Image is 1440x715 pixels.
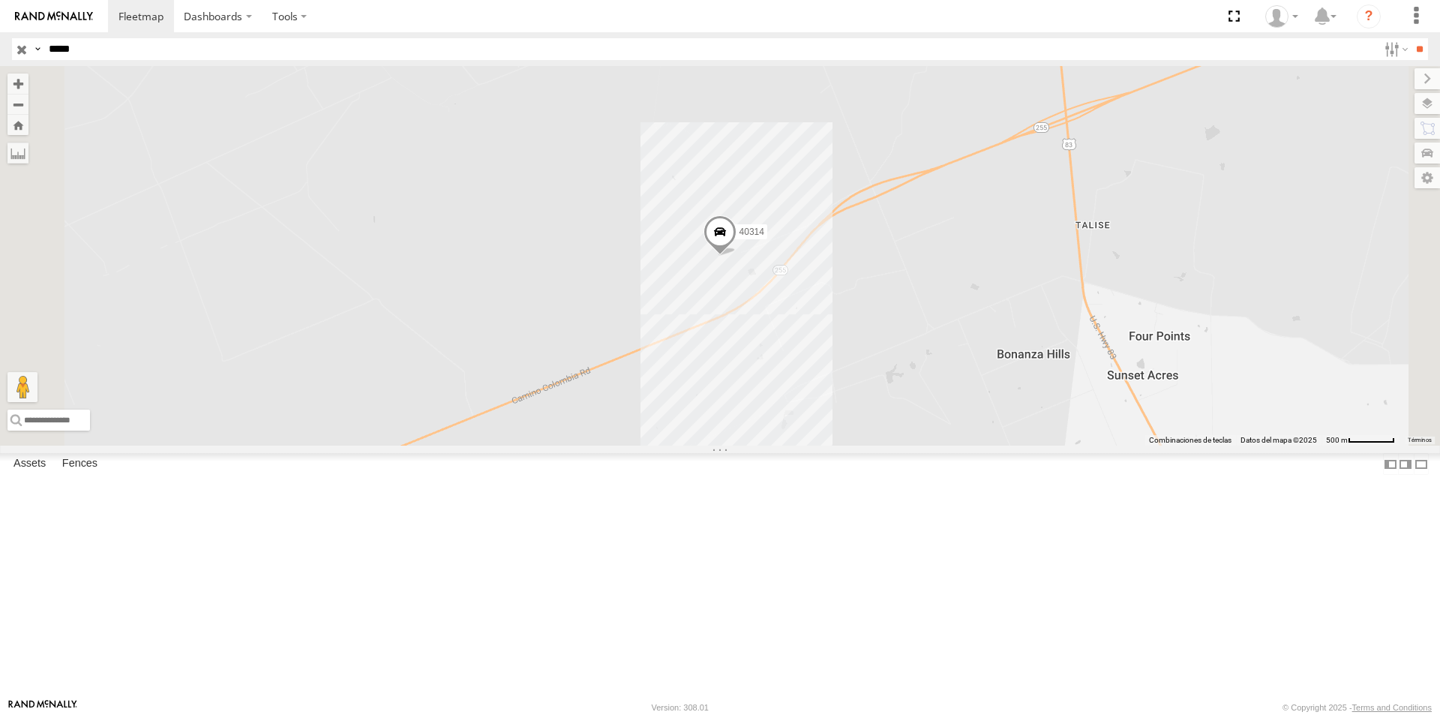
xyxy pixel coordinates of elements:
[55,454,105,475] label: Fences
[1408,437,1432,443] a: Términos (se abre en una nueva pestaña)
[1240,436,1317,444] span: Datos del mapa ©2025
[1414,167,1440,188] label: Map Settings
[1352,703,1432,712] a: Terms and Conditions
[652,703,709,712] div: Version: 308.01
[1383,453,1398,475] label: Dock Summary Table to the Left
[739,227,764,237] span: 40314
[7,94,28,115] button: Zoom out
[7,74,28,94] button: Zoom in
[6,454,53,475] label: Assets
[8,700,77,715] a: Visit our Website
[7,143,28,164] label: Measure
[31,38,43,60] label: Search Query
[1414,453,1429,475] label: Hide Summary Table
[1378,38,1411,60] label: Search Filter Options
[1282,703,1432,712] div: © Copyright 2025 -
[1321,435,1399,446] button: Escala del mapa: 500 m por 59 píxeles
[1149,435,1231,446] button: Combinaciones de teclas
[1326,436,1348,444] span: 500 m
[7,115,28,135] button: Zoom Home
[1260,5,1303,28] div: Miguel Cantu
[1398,453,1413,475] label: Dock Summary Table to the Right
[1357,5,1381,29] i: ?
[7,372,37,402] button: Arrastra al hombrecito al mapa para abrir Street View
[15,11,93,22] img: rand-logo.svg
